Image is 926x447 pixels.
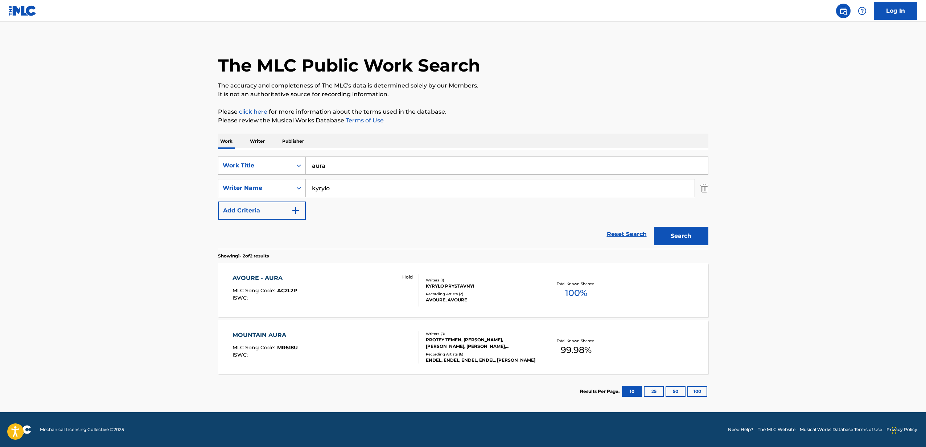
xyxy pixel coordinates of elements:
p: Total Known Shares: [557,338,596,344]
p: Please review the Musical Works Database [218,116,708,125]
span: MR618U [277,344,298,351]
button: 100 [687,386,707,397]
p: Showing 1 - 2 of 2 results [218,253,269,259]
a: The MLC Website [758,426,795,433]
button: 50 [666,386,686,397]
a: Privacy Policy [886,426,917,433]
p: Publisher [280,134,306,149]
div: ENDEL, ENDEL, ENDEL, ENDEL, [PERSON_NAME] [426,357,535,363]
a: Log In [874,2,917,20]
img: MLC Logo [9,5,37,16]
div: Work Title [223,161,288,170]
span: MLC Song Code : [232,344,277,351]
button: Search [654,227,708,245]
img: search [839,7,848,15]
p: Work [218,134,235,149]
button: 10 [622,386,642,397]
button: 25 [644,386,664,397]
a: Public Search [836,4,851,18]
a: Terms of Use [344,117,384,124]
div: AVOURE, AVOURE [426,297,535,303]
form: Search Form [218,157,708,249]
div: MOUNTAIN AURA [232,331,298,340]
img: logo [9,425,31,434]
p: Results Per Page: [580,388,621,395]
a: AVOURE - AURAMLC Song Code:AC2L2PISWC: HoldWriters (1)KYRYLO PRYSTAVNYIRecording Artists (2)AVOUR... [218,263,708,317]
span: MLC Song Code : [232,287,277,294]
div: PROTEY TEMEN, [PERSON_NAME], [PERSON_NAME], [PERSON_NAME], [PERSON_NAME], [PERSON_NAME] [PERSON_N... [426,337,535,350]
div: Recording Artists ( 2 ) [426,291,535,297]
a: Musical Works Database Terms of Use [800,426,882,433]
div: Drag [892,419,896,441]
span: 100 % [565,287,587,300]
iframe: Chat Widget [890,412,926,447]
a: MOUNTAIN AURAMLC Song Code:MR618UISWC:Writers (8)PROTEY TEMEN, [PERSON_NAME], [PERSON_NAME], [PER... [218,320,708,374]
div: Recording Artists ( 6 ) [426,351,535,357]
p: Please for more information about the terms used in the database. [218,107,708,116]
div: KYRYLO PRYSTAVNYI [426,283,535,289]
a: Need Help? [728,426,753,433]
div: Writer Name [223,184,288,192]
a: click here [239,108,267,115]
p: The accuracy and completeness of The MLC's data is determined solely by our Members. [218,81,708,90]
p: Total Known Shares: [557,281,596,287]
span: 99.98 % [561,344,592,357]
div: AVOURE - AURA [232,274,297,283]
p: Hold [402,274,413,280]
span: Mechanical Licensing Collective © 2025 [40,426,124,433]
img: Delete Criterion [700,179,708,197]
span: ISWC : [232,351,250,358]
span: ISWC : [232,294,250,301]
p: Writer [248,134,267,149]
img: help [858,7,867,15]
div: Writers ( 1 ) [426,277,535,283]
button: Add Criteria [218,202,306,220]
h1: The MLC Public Work Search [218,54,480,76]
a: Reset Search [603,226,650,242]
span: AC2L2P [277,287,297,294]
div: Writers ( 8 ) [426,331,535,337]
p: It is not an authoritative source for recording information. [218,90,708,99]
div: Help [855,4,869,18]
img: 9d2ae6d4665cec9f34b9.svg [291,206,300,215]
